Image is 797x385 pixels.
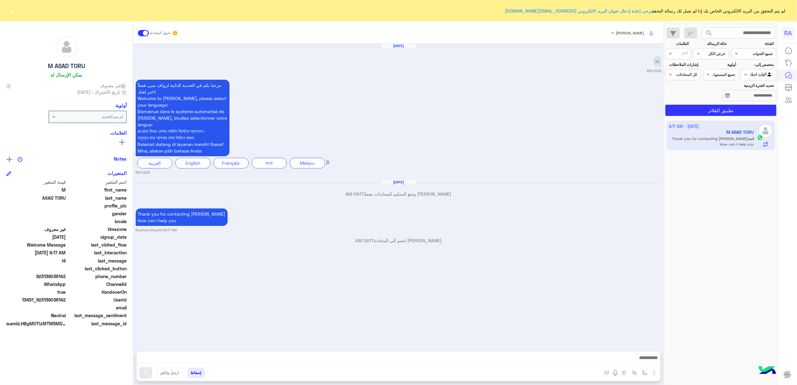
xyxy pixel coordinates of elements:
[9,7,16,14] button: ×
[632,370,637,375] img: Trigger scenario
[67,210,127,217] span: gender
[756,360,778,382] img: hulul-logo.png
[67,249,127,256] span: last_interaction
[136,227,177,232] small: Soumaya Bouzid 09:17 AM
[702,27,717,41] button: search
[6,297,66,303] span: 13451_923139036142
[67,226,127,232] span: timezone
[6,257,66,264] span: Hi
[18,157,23,162] img: notes
[187,367,205,378] button: إسقاط
[6,195,66,201] span: ASAD TORU
[114,156,127,162] h6: Notes
[290,158,325,168] div: Melayu
[7,157,12,162] img: add
[681,50,689,57] div: اختر
[67,312,127,319] span: last_message_sentiment
[6,273,66,280] span: 923139036142
[48,62,85,70] h5: M ASAD TORU
[67,257,127,264] span: last_message
[381,180,416,184] h6: [DATE]
[115,102,127,108] h6: أولوية
[666,41,689,47] label: العلامات
[629,367,640,378] button: Trigger scenario
[6,265,66,272] span: null
[6,210,66,217] span: null
[781,26,795,40] div: RA
[653,56,662,67] p: 27/9/2025, 3:23 PM
[67,187,127,193] span: first_name
[619,367,629,378] button: create order
[505,7,785,14] span: لم يتم التحقق من البريد الالكتروني الخاص بك إذا لم تصل لك رسالة التحقق
[137,158,172,168] div: العربية
[732,41,774,47] label: القناة:
[108,170,127,176] h6: المتغيرات
[67,218,127,225] span: locale
[67,179,127,185] span: اسم المتغير
[6,234,66,240] span: 2025-09-27T12:23:10.252Z
[67,265,127,272] span: last_clicked_button
[77,89,120,95] span: تاريخ الأشتراك : [DATE]
[346,191,364,197] span: 09:17 AM
[6,320,69,327] span: wamid.HBgMOTIzMTM5MDM2MTQyFQIAEhggQUMxRDc0MDg0OTA1MkE1RTc0NkJDMjFBQjQ0MTVGQ0UA
[102,114,123,119] b: لم يتم التحديد
[616,31,644,35] span: [PERSON_NAME]
[381,44,416,48] h6: [DATE]
[67,234,127,240] span: signup_date
[356,238,374,243] span: 09:17 AM
[6,226,66,232] span: غير معروف
[612,369,619,377] img: send voice note
[706,29,713,37] span: search
[6,249,66,256] span: 2025-09-28T06:17:32.985Z
[51,72,83,77] h6: يمكن الإرسال له
[6,130,127,136] h6: العلامات
[6,289,66,295] span: true
[143,370,149,376] img: send message
[505,8,653,13] a: يرجى إعادة إدخال عنوان البريد الالكتروني [EMAIL_ADDRESS][DOMAIN_NAME]
[6,187,66,193] span: M
[6,304,66,311] span: null
[665,105,776,116] button: تطبيق الفلاتر
[67,289,127,295] span: HandoverOn
[604,371,609,376] img: make a call
[67,242,127,248] span: last_visited_flow
[704,62,736,67] label: أولوية
[6,242,66,248] span: Welcome Message
[136,208,228,226] p: 28/9/2025, 9:17 AM
[694,41,727,47] label: حالة الرسالة
[622,370,627,375] img: create order
[6,281,66,287] span: 2
[6,218,66,225] span: null
[56,36,77,57] img: defaultAdmin.png
[6,312,66,319] span: 0
[67,202,127,209] span: profile_pic
[704,83,774,88] label: تحديد الفترة الزمنية
[157,367,183,378] button: ارسل واغلق
[252,158,287,168] div: বাংলা
[650,369,658,377] img: send attachment
[136,80,230,156] p: 27/9/2025, 3:23 PM
[67,273,127,280] span: phone_number
[666,62,698,67] label: إشارات الملاحظات
[67,297,127,303] span: UserId
[742,62,774,67] label: مخصص إلى:
[150,31,171,36] small: تحويل المحادثة
[67,281,127,287] span: ChannelId
[214,158,249,168] div: Français
[642,370,647,375] img: select flow
[67,195,127,201] span: last_name
[70,320,127,327] span: last_message_id
[136,170,150,175] small: 03:23 PM
[175,158,210,168] div: English
[100,82,127,89] span: غير معروف
[6,179,66,185] span: قيمة المتغير
[647,68,662,73] small: 03:23 PM
[67,304,127,311] span: email
[136,191,662,197] p: [PERSON_NAME] وضع التسليم للمحادثات نشط
[640,367,650,378] button: select flow
[136,237,662,244] p: [PERSON_NAME] انضم إلى المحادثة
